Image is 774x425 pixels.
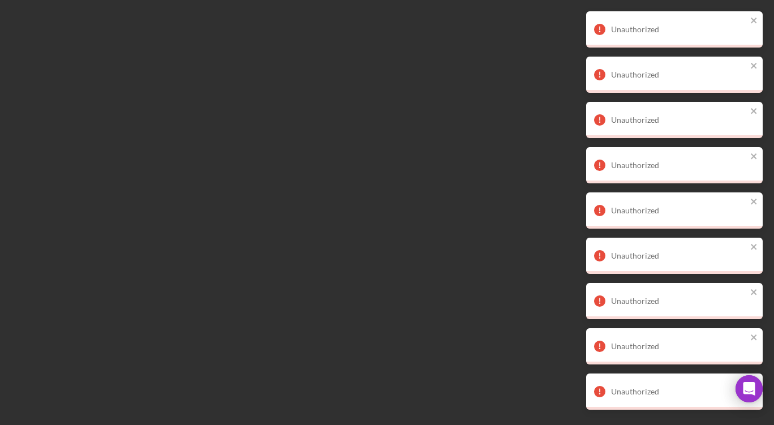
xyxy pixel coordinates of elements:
div: Unauthorized [611,115,747,125]
div: Unauthorized [611,161,747,170]
button: close [750,106,758,117]
button: close [750,333,758,344]
div: Unauthorized [611,251,747,260]
button: close [750,152,758,162]
button: close [750,197,758,208]
button: close [750,16,758,27]
div: Unauthorized [611,387,747,396]
button: close [750,242,758,253]
div: Unauthorized [611,70,747,79]
div: Unauthorized [611,206,747,215]
div: Unauthorized [611,25,747,34]
div: Unauthorized [611,342,747,351]
div: Open Intercom Messenger [736,375,763,402]
button: close [750,287,758,298]
button: close [750,61,758,72]
div: Unauthorized [611,297,747,306]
